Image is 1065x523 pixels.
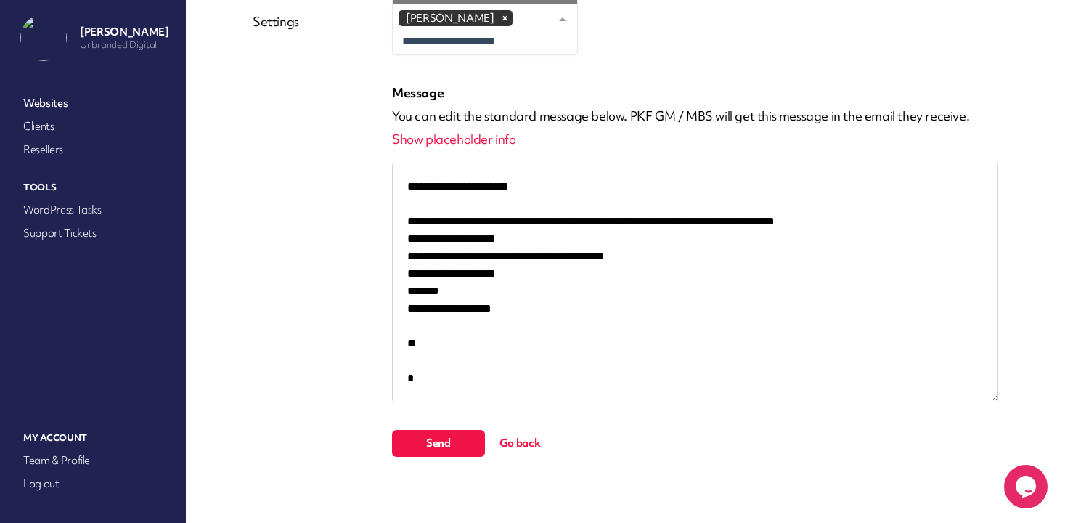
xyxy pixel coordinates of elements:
p: Message [392,84,998,102]
a: Support Tickets [20,223,166,243]
a: Clients [20,116,166,137]
span: Send [426,436,451,450]
iframe: chat widget [1004,465,1050,508]
button: Go back [499,436,541,451]
a: Team & Profile [20,450,166,471]
a: WordPress Tasks [20,200,166,220]
a: Settings [253,13,326,31]
p: Tools [20,178,166,197]
p: You can edit the standard message below. PKF GM / MBS will get this message in the email they rec... [392,108,998,125]
p: My Account [20,429,166,447]
a: Websites [20,93,166,113]
a: Log out [20,474,166,494]
a: Resellers [20,139,166,160]
p: [PERSON_NAME] [80,25,168,39]
p: Unbranded Digital [80,39,168,51]
span: [PERSON_NAME] [406,11,494,25]
p: Show placeholder info [392,131,998,148]
button: Send [392,430,485,457]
